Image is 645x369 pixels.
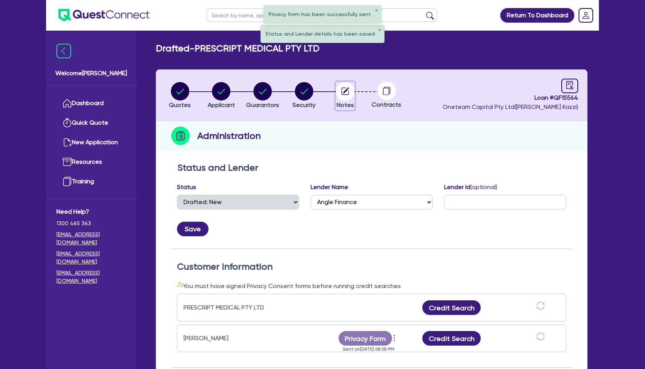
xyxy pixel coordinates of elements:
button: Privacy Form [339,331,392,346]
label: Lender Name [311,183,348,192]
h2: Administration [197,129,261,143]
button: sync [534,301,547,315]
h2: Customer Information [177,261,566,272]
img: resources [63,157,72,166]
img: quest-connect-logo-blue [58,9,149,21]
a: [EMAIL_ADDRESS][DOMAIN_NAME] [56,269,126,285]
a: [EMAIL_ADDRESS][DOMAIN_NAME] [56,231,126,247]
button: Credit Search [422,300,481,315]
span: (optional) [470,183,497,191]
span: warning [177,281,183,287]
div: You must have signed Privacy Consent forms before running credit searches [177,281,566,291]
span: Welcome [PERSON_NAME] [55,69,127,78]
a: Quick Quote [56,113,126,133]
button: ✕ [378,28,381,32]
div: PRESCRIPT MEDICAL PTY LTD [184,303,279,312]
button: Save [177,222,208,236]
button: Guarantors [246,82,279,110]
span: Need Help? [56,207,126,216]
a: Dropdown toggle [576,5,596,25]
img: step-icon [171,127,190,145]
h2: Status and Lender [177,162,566,173]
button: Notes [336,82,355,110]
a: Return To Dashboard [500,8,574,23]
a: Training [56,172,126,191]
label: Status [177,183,196,192]
div: Privacy form has been successfully sent. [264,6,381,23]
button: Quotes [169,82,191,110]
button: Credit Search [422,331,481,346]
span: Guarantors [246,101,279,109]
img: training [63,177,72,186]
img: quick-quote [63,118,72,127]
img: icon-menu-close [56,44,71,58]
span: Quotes [169,101,191,109]
button: ✕ [375,9,378,13]
a: [EMAIL_ADDRESS][DOMAIN_NAME] [56,250,126,266]
span: Security [293,101,316,109]
a: New Application [56,133,126,152]
button: Applicant [207,82,235,110]
span: audit [566,81,574,89]
img: new-application [63,138,72,147]
label: Lender Id [444,183,497,192]
a: Resources [56,152,126,172]
span: Notes [337,101,354,109]
span: sync [536,301,545,310]
div: [PERSON_NAME] [184,334,279,343]
span: 1300 465 363 [56,219,126,227]
button: sync [534,332,547,345]
span: Applicant [208,101,235,109]
h2: Drafted - PRESCRIPT MEDICAL PTY LTD [156,43,319,54]
input: Search by name, application ID or mobile number... [207,8,437,22]
button: Dropdown toggle [392,332,399,345]
span: more [390,332,398,344]
span: Loan # QF15564 [443,93,578,102]
div: Status and Lender details has been saved [261,25,384,43]
span: Contracts [372,101,401,108]
span: sync [536,332,545,341]
button: Security [292,82,316,110]
span: Oneteam Capital Pty Ltd ( [PERSON_NAME] Kazzi ) [443,103,578,110]
a: Dashboard [56,94,126,113]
